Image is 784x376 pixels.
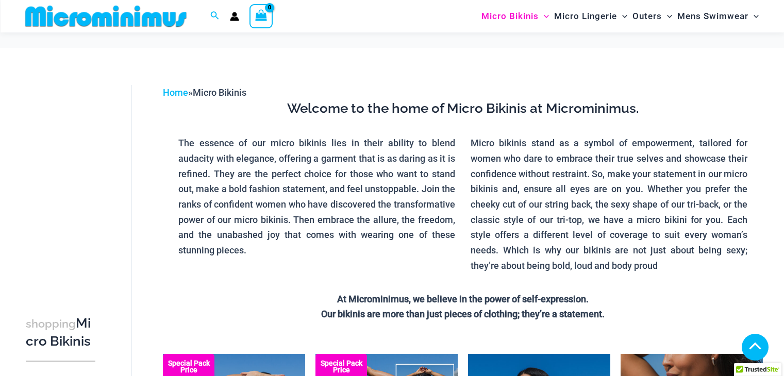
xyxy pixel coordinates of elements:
[617,3,627,29] span: Menu Toggle
[677,3,748,29] span: Mens Swimwear
[21,5,191,28] img: MM SHOP LOGO FLAT
[539,3,549,29] span: Menu Toggle
[171,100,755,117] h3: Welcome to the home of Micro Bikinis at Microminimus.
[26,317,76,330] span: shopping
[481,3,539,29] span: Micro Bikinis
[249,4,273,28] a: View Shopping Cart, empty
[178,135,455,258] p: The essence of our micro bikinis lies in their ability to blend audacity with elegance, offering ...
[675,3,761,29] a: Mens SwimwearMenu ToggleMenu Toggle
[193,87,246,98] span: Micro Bikinis
[230,12,239,21] a: Account icon link
[554,3,617,29] span: Micro Lingerie
[210,10,220,23] a: Search icon link
[26,77,119,283] iframe: TrustedSite Certified
[315,360,367,373] b: Special Pack Price
[163,87,188,98] a: Home
[321,309,605,319] strong: Our bikinis are more than just pieces of clothing; they’re a statement.
[630,3,675,29] a: OutersMenu ToggleMenu Toggle
[748,3,759,29] span: Menu Toggle
[632,3,662,29] span: Outers
[163,360,214,373] b: Special Pack Price
[477,2,763,31] nav: Site Navigation
[479,3,552,29] a: Micro BikinisMenu ToggleMenu Toggle
[337,294,589,304] strong: At Microminimus, we believe in the power of self-expression.
[163,87,246,98] span: »
[552,3,630,29] a: Micro LingerieMenu ToggleMenu Toggle
[662,3,672,29] span: Menu Toggle
[26,315,95,350] h3: Micro Bikinis
[471,135,747,273] p: Micro bikinis stand as a symbol of empowerment, tailored for women who dare to embrace their true...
